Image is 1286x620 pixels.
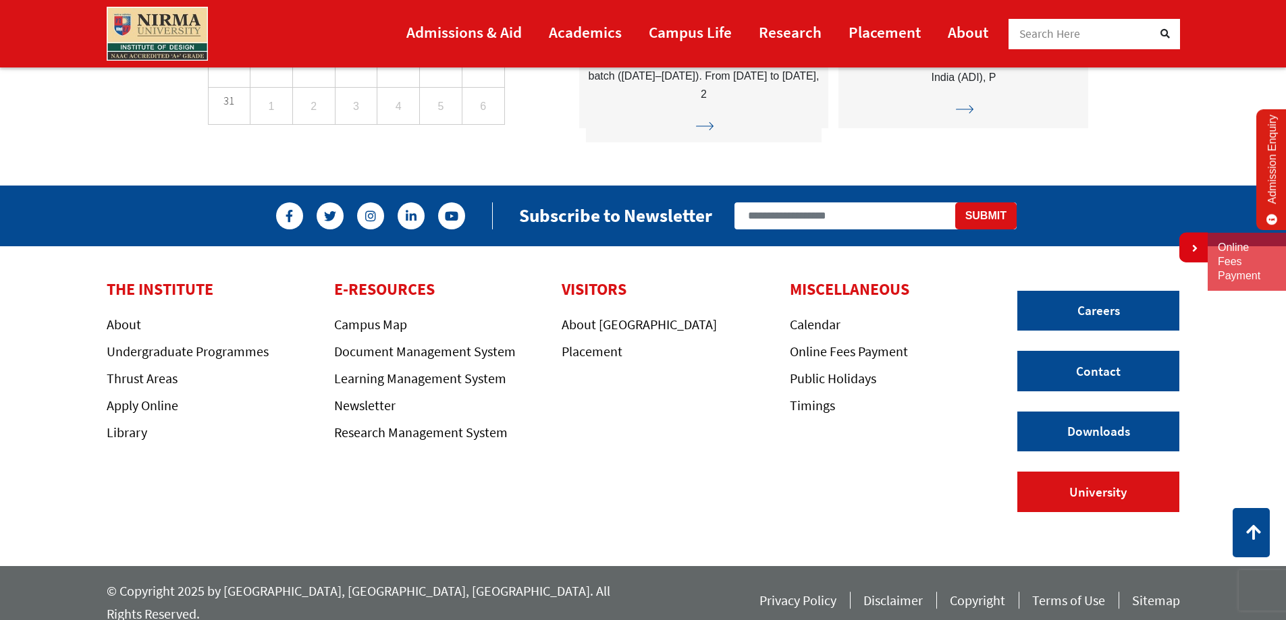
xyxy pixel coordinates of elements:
p: 29 [420,59,462,69]
td: 1 [250,88,293,125]
a: Campus Map [334,316,407,333]
td: 6 [462,88,504,125]
td: 3 [335,88,377,125]
a: Contact [1017,351,1179,391]
a: Downloads [1017,412,1179,452]
p: 25 [250,59,292,69]
p: 27 [336,59,377,69]
h2: Subscribe to Newsletter [519,204,712,227]
a: Calendar [790,316,840,333]
a: Disclaimer [863,592,923,614]
a: Placement [562,343,622,360]
a: Thrust Areas [107,370,178,387]
a: Library [107,424,147,441]
td: 5 [420,88,462,125]
img: main_logo [107,7,208,61]
a: Apply Online [107,397,178,414]
a: Undergraduate Programmes [107,343,269,360]
a: About [107,316,141,333]
p: 24 [209,59,250,69]
a: Campus Life [649,17,732,47]
a: About [948,17,988,47]
a: Privacy Policy [759,592,836,614]
a: Online Fees Payment [790,343,908,360]
td: 2 [292,88,335,125]
a: Copyright [950,592,1005,614]
p: 30 [462,59,504,69]
a: Online Fees Payment [1218,241,1276,283]
a: Research [759,17,822,47]
a: About [GEOGRAPHIC_DATA] [562,316,717,333]
button: Submit [955,202,1017,229]
p: 26 [293,59,335,69]
a: Terms of Use [1032,592,1105,614]
td: 4 [377,88,420,125]
a: Public Holidays [790,370,876,387]
a: Newsletter [334,397,396,414]
p: 28 [377,59,419,69]
a: Timings [790,397,835,414]
a: Admissions & Aid [406,17,522,47]
a: Placement [849,17,921,47]
a: University [1017,472,1179,512]
p: 31 [209,96,250,106]
a: Academics [549,17,622,47]
a: Research Management System [334,424,508,441]
a: Sitemap [1132,592,1180,614]
a: Document Management System [334,343,516,360]
a: Careers [1017,291,1179,331]
span: Search Here [1019,26,1081,41]
a: Learning Management System [334,370,506,387]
